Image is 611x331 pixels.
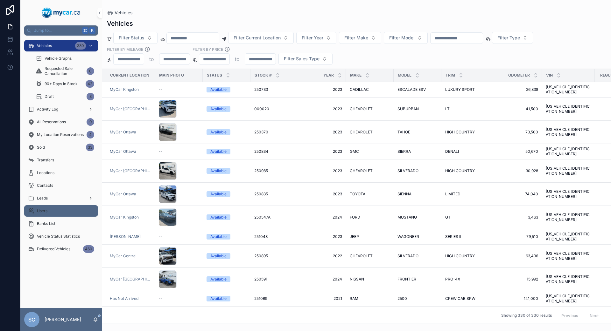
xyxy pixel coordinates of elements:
a: MyCar [GEOGRAPHIC_DATA] [110,277,151,282]
a: LUXURY SPORT [445,87,490,92]
a: Available [207,276,247,282]
a: Vehicles [107,10,133,16]
span: 251043 [254,234,268,239]
span: SIERRA [397,149,411,154]
a: Contacts [24,180,98,191]
span: SILVERADO [397,168,418,173]
span: [US_VEHICLE_IDENTIFICATION_NUMBER] [546,146,591,157]
a: [PERSON_NAME] [110,234,151,239]
span: CHEVROLET [350,106,373,111]
span: -- [159,149,163,154]
a: CHEVROLET [350,106,390,111]
a: FRONTIER [397,277,438,282]
button: Select Button [278,53,333,65]
span: JEEP [350,234,359,239]
a: SILVERADO [397,253,438,259]
span: LT [445,106,450,111]
a: MyCar Kingston [110,215,151,220]
a: MyCar Ottawa [110,130,136,135]
span: GMC [350,149,359,154]
span: MyCar Ottawa [110,192,136,197]
span: 63,496 [498,253,538,259]
span: K [90,28,95,33]
span: DENALI [445,149,459,154]
span: Transfers [37,158,54,163]
span: 2500 [397,296,407,301]
span: [US_VEHICLE_IDENTIFICATION_NUMBER] [546,251,591,261]
a: PRO-4X [445,277,490,282]
span: VIN [546,73,553,78]
span: ESCALADE ESV [397,87,426,92]
div: 460 [83,245,94,253]
a: Banks List [24,218,98,229]
a: CHEVROLET [350,168,390,173]
a: Has Not Arrived [110,296,151,301]
a: 41,500 [498,106,538,111]
span: 250733 [254,87,268,92]
div: 330 [75,42,86,50]
span: 251069 [254,296,267,301]
a: 250370 [254,130,294,135]
span: Year [323,73,334,78]
span: 250835 [254,192,268,197]
div: Available [210,129,227,135]
h1: Vehicles [107,19,133,28]
a: MyCar Central [110,253,151,259]
a: Available [207,129,247,135]
a: MyCar [GEOGRAPHIC_DATA] [110,106,151,111]
div: Available [210,253,227,259]
span: Delivered Vehicles [37,247,70,252]
a: Activity Log [24,104,98,115]
a: [US_VEHICLE_IDENTIFICATION_NUMBER] [546,232,591,242]
a: 2024 [302,215,342,220]
span: [US_VEHICLE_IDENTIFICATION_NUMBER] [546,104,591,114]
a: 2023 [302,87,342,92]
div: Available [210,276,227,282]
span: Showing 330 of 330 results [501,313,552,318]
a: Available [207,106,247,112]
span: Leads [37,196,48,201]
a: 2023 [302,168,342,173]
a: Available [207,191,247,197]
span: Filter Model [389,35,415,41]
span: Model [398,73,411,78]
a: 2022 [302,253,342,259]
a: MyCar Kingston [110,87,151,92]
button: Select Button [384,32,428,44]
span: [PERSON_NAME] [110,234,141,239]
a: 15,992 [498,277,538,282]
div: 3 [87,93,94,100]
a: 26,838 [498,87,538,92]
span: Stock # [255,73,272,78]
span: 250547A [254,215,270,220]
p: to [149,55,154,63]
a: -- [159,87,199,92]
a: SUBURBAN [397,106,438,111]
span: CHEVROLET [350,253,373,259]
span: 2024 [302,277,342,282]
button: Select Button [228,32,294,44]
span: -- [159,234,163,239]
span: 74,040 [498,192,538,197]
div: 42 [86,80,94,88]
span: HIGH COUNTRY [445,130,475,135]
a: MyCar Ottawa [110,192,151,197]
span: 90+ Days In Stock [45,81,78,86]
a: [US_VEHICLE_IDENTIFICATION_NUMBER] [546,274,591,284]
a: HIGH COUNTRY [445,253,490,259]
span: CHEVROLET [350,130,373,135]
div: Available [210,168,227,174]
span: Vehicles [37,43,52,48]
p: to [235,55,240,63]
span: Current Location [110,73,149,78]
div: scrollable content [20,36,102,263]
a: 3,463 [498,215,538,220]
a: Available [207,87,247,92]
